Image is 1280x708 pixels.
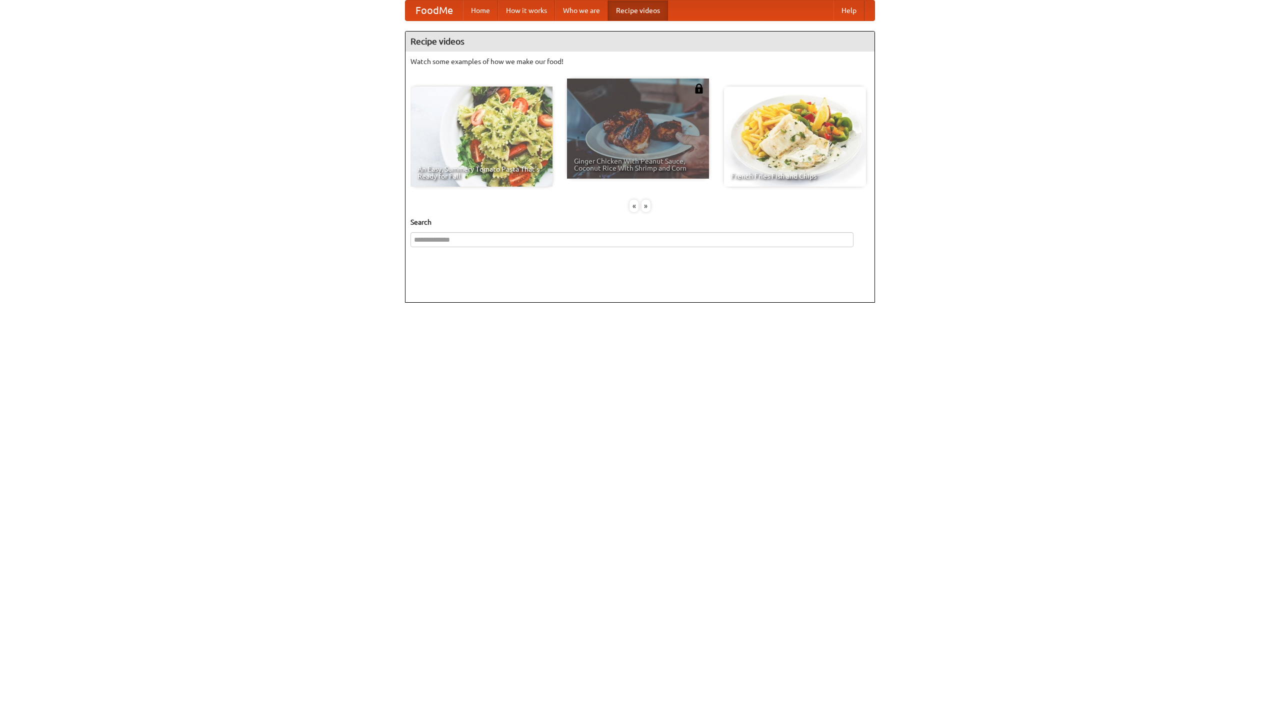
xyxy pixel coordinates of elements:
[410,57,869,67] p: Watch some examples of how we make our food!
[498,1,555,21] a: How it works
[410,87,552,187] a: An Easy, Summery Tomato Pasta That's Ready for Fall
[641,200,650,212] div: »
[731,173,859,180] span: French Fries Fish and Chips
[833,1,864,21] a: Help
[694,84,704,94] img: 483408.png
[555,1,608,21] a: Who we are
[417,166,545,180] span: An Easy, Summery Tomato Pasta That's Ready for Fall
[405,32,874,52] h4: Recipe videos
[405,1,463,21] a: FoodMe
[463,1,498,21] a: Home
[629,200,638,212] div: «
[608,1,668,21] a: Recipe videos
[724,87,866,187] a: French Fries Fish and Chips
[410,217,869,227] h5: Search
